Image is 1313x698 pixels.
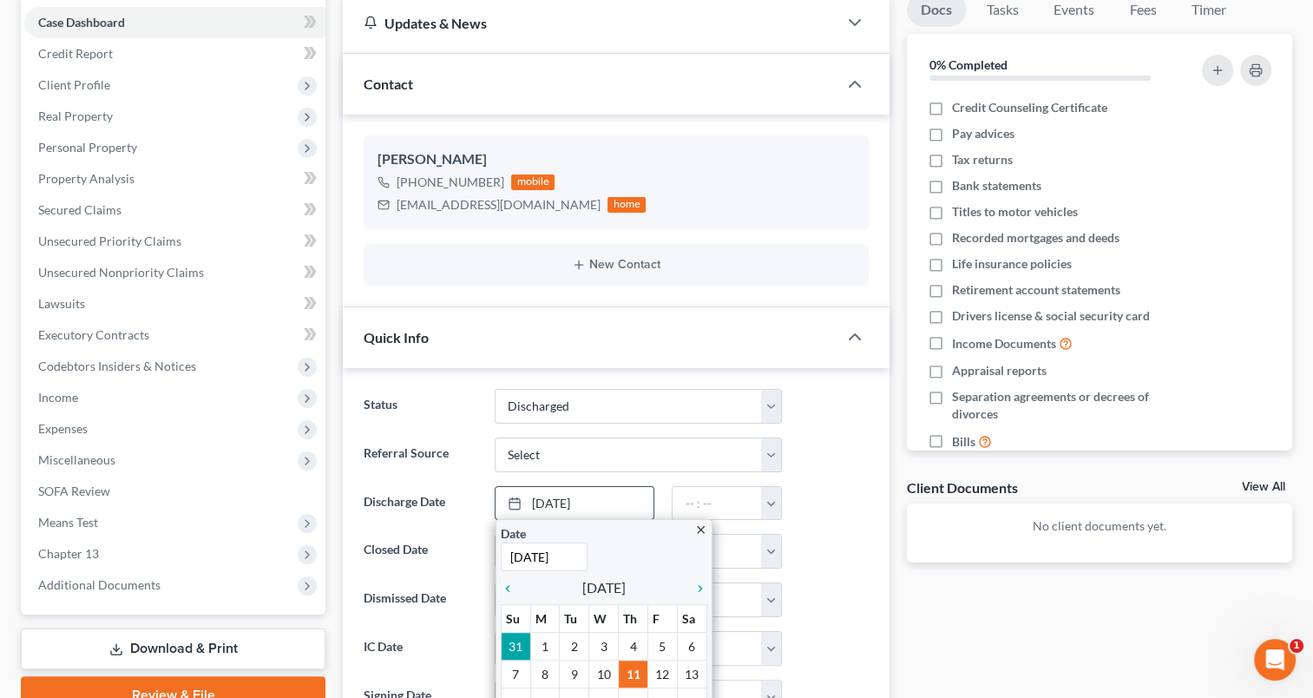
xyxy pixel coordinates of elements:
i: chevron_left [501,582,523,596]
span: Separation agreements or decrees of divorces [952,388,1181,423]
label: IC Date [355,631,485,666]
a: chevron_right [685,577,707,598]
span: Quick Info [364,329,429,346]
td: 2 [560,633,589,661]
td: 13 [677,661,706,688]
span: Codebtors Insiders & Notices [38,359,196,373]
span: 1 [1290,639,1303,653]
td: 5 [647,633,677,661]
td: 1 [530,633,560,661]
span: Appraisal reports [952,362,1047,379]
a: Unsecured Nonpriority Claims [24,257,325,288]
i: close [694,523,707,537]
a: Unsecured Priority Claims [24,226,325,257]
span: Life insurance policies [952,255,1072,273]
input: 1/1/2013 [501,543,588,571]
a: Lawsuits [24,288,325,319]
td: 8 [530,661,560,688]
input: -- : -- [673,632,762,665]
th: Th [619,605,648,633]
div: [PHONE_NUMBER] [397,174,504,191]
input: -- : -- [673,487,762,520]
span: Income [38,390,78,405]
label: Date [501,524,526,543]
td: 7 [501,661,530,688]
td: 3 [589,633,619,661]
strong: 0% Completed [929,57,1008,72]
span: Titles to motor vehicles [952,203,1078,221]
span: Credit Counseling Certificate [952,99,1107,116]
th: F [647,605,677,633]
th: Su [501,605,530,633]
td: 6 [677,633,706,661]
th: Sa [677,605,706,633]
span: Drivers license & social security card [952,307,1150,325]
span: Real Property [38,109,113,123]
span: Retirement account statements [952,281,1120,299]
div: [EMAIL_ADDRESS][DOMAIN_NAME] [397,196,601,214]
span: Executory Contracts [38,327,149,342]
span: Bills [952,433,975,451]
div: mobile [511,174,555,190]
span: Personal Property [38,140,137,155]
a: Download & Print [21,629,325,669]
td: 31 [501,633,530,661]
span: Means Test [38,515,98,530]
label: Discharge Date [355,486,485,521]
th: W [589,605,619,633]
span: Expenses [38,421,88,436]
a: Secured Claims [24,194,325,226]
span: Recorded mortgages and deeds [952,229,1119,247]
div: [PERSON_NAME] [377,149,855,170]
span: [DATE] [582,577,626,598]
span: Contact [364,76,413,92]
a: [DATE] [496,487,654,520]
td: 11 [619,661,648,688]
a: SOFA Review [24,476,325,507]
span: Chapter 13 [38,546,99,561]
label: Dismissed Date [355,583,485,617]
span: Lawsuits [38,296,85,311]
div: Updates & News [364,14,817,32]
span: Property Analysis [38,171,135,186]
span: Client Profile [38,77,110,92]
span: Secured Claims [38,202,121,217]
a: Case Dashboard [24,7,325,38]
div: home [607,197,646,213]
span: Tax returns [952,151,1013,168]
th: Tu [560,605,589,633]
td: 4 [619,633,648,661]
span: SOFA Review [38,484,110,498]
label: Status [355,389,485,424]
a: View All [1242,481,1285,493]
input: -- : -- [673,535,762,568]
p: No client documents yet. [921,517,1278,535]
span: Additional Documents [38,577,161,592]
a: chevron_left [501,577,523,598]
span: Credit Report [38,46,113,61]
div: Client Documents [907,478,1018,497]
span: Pay advices [952,125,1014,142]
label: Referral Source [355,438,485,472]
i: chevron_right [685,582,707,596]
td: 10 [589,661,619,688]
span: Unsecured Nonpriority Claims [38,265,204,280]
button: New Contact [377,258,855,272]
iframe: Intercom live chat [1254,639,1296,681]
input: -- : -- [673,583,762,616]
span: Unsecured Priority Claims [38,234,181,248]
a: close [694,519,707,539]
span: Miscellaneous [38,452,115,467]
label: Closed Date [355,534,485,569]
span: Case Dashboard [38,15,125,30]
td: 9 [560,661,589,688]
a: Credit Report [24,38,325,69]
a: Property Analysis [24,163,325,194]
span: Bank statements [952,177,1041,194]
span: Income Documents [952,335,1056,352]
a: Executory Contracts [24,319,325,351]
td: 12 [647,661,677,688]
th: M [530,605,560,633]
